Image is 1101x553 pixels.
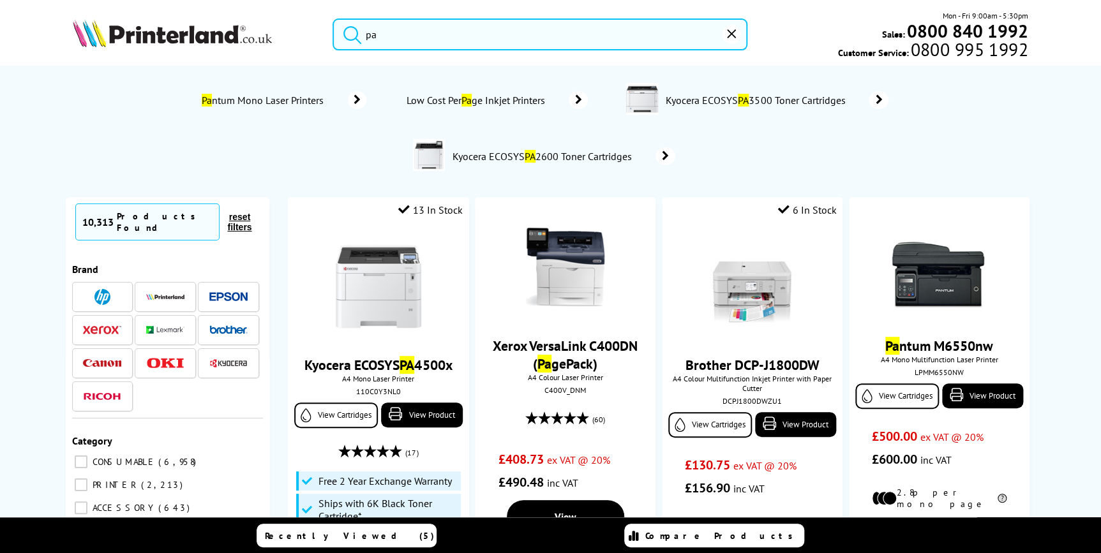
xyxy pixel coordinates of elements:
a: Recently Viewed (5) [257,524,437,547]
button: reset filters [220,211,259,233]
div: Products Found [117,210,213,233]
a: Compare Products [624,524,804,547]
a: Kyocera ECOSYSPA2600 Toner Cartridges [451,139,675,173]
img: pa3500x-deptimage.jpg [626,83,658,115]
img: Xerox-C400-Front1-Small.jpg [518,219,613,315]
img: Kyocera [209,358,248,368]
div: LPMM6550NW [858,367,1020,377]
mark: Pa [202,94,212,107]
input: PRINTER 2,213 [75,478,87,491]
span: ex VAT @ 20% [733,459,797,472]
span: A4 Colour Laser Printer [481,372,649,382]
div: 6 In Stock [777,203,836,216]
span: 643 [158,502,193,513]
li: 3.6p per mono page [685,515,820,538]
span: A4 Colour Multifunction Inkjet Printer with Paper Cutter [668,374,836,393]
div: 13 In Stock [398,203,463,216]
span: Recently Viewed (5) [265,530,435,542]
a: Kyocera ECOSYSPA3500 Toner Cartridges [664,83,888,117]
span: CONSUMABLE [89,456,157,468]
img: Brother [209,325,248,334]
img: HP [94,289,110,305]
div: 110C0Y3NL0 [297,387,459,396]
span: Sales: [882,28,905,40]
span: ex VAT @ 20% [546,453,610,466]
span: £130.75 [685,457,730,473]
span: Ships with 6K Black Toner Cartridge* [318,497,458,522]
input: Search product or brand [333,18,747,50]
input: ACCESSORY 643 [75,501,87,514]
mark: PA [738,94,749,107]
span: A4 Mono Multifunction Laser Printer [855,355,1023,364]
span: £490.48 [498,474,543,490]
mark: Pa [461,94,472,107]
img: OKI [146,358,184,369]
mark: Pa [537,355,551,372]
span: Kyocera ECOSYS 2600 Toner Cartridges [451,150,636,163]
img: pantum-m6550nw-front-small.jpg [891,219,987,315]
a: View Product [755,412,836,437]
span: ex VAT @ 20% [920,431,984,443]
span: Brand [72,263,98,276]
img: Canon [83,359,121,367]
a: View Cartridges [855,383,939,409]
b: 0800 840 1992 [907,19,1028,43]
img: Xerox [83,325,121,334]
span: 2,213 [141,479,186,490]
span: £500.00 [872,428,917,445]
span: £408.73 [498,451,543,468]
span: PRINTER [89,479,140,490]
img: brother-dcp-j1800dw-front-small.jpg [704,239,800,334]
mark: PA [525,150,536,163]
a: View Product [381,402,462,427]
a: Printerland Logo [73,19,316,50]
span: Free 2 Year Exchange Warranty [318,475,452,487]
a: 0800 840 1992 [905,25,1028,37]
a: View [507,500,624,533]
img: kyocera-pa2600cx-deptimage.jpg [413,139,445,171]
span: £600.00 [872,451,917,468]
span: A4 Mono Laser Printer [294,374,462,383]
div: DCPJ1800DWZU1 [671,396,833,406]
a: View Cartridges [668,412,752,438]
img: Kyocera-ECOSYS-PA4500x-Front-Main-Small.jpg [331,239,426,334]
a: View Cartridges [294,402,378,428]
span: Category [72,434,112,447]
a: Brother DCP-J1800DW [685,356,819,374]
img: Epson [209,292,248,302]
input: CONSUMABLE 6,958 [75,455,87,468]
span: (60) [592,408,605,432]
img: Lexmark [146,326,184,334]
span: 0800 995 1992 [908,43,1028,55]
a: Xerox VersaLink C400DN (PagePack) [493,337,638,372]
span: Low Cost Per ge Inkjet Printers [405,94,550,107]
span: inc VAT [546,476,578,489]
span: inc VAT [733,482,765,495]
img: Printerland [146,293,184,300]
span: Kyocera ECOSYS 3500 Toner Cartridges [664,94,850,107]
mark: Pa [885,337,899,355]
img: Ricoh [83,393,121,400]
a: Kyocera ECOSYSPA4500x [304,356,452,374]
li: 2.8p per mono page [872,487,1007,510]
mark: PA [400,356,414,374]
span: inc VAT [920,453,952,466]
span: ACCESSORY [89,502,157,513]
span: Mon - Fri 9:00am - 5:30pm [943,10,1028,22]
span: 10,313 [82,216,114,228]
a: Pantum Mono Laser Printers [200,91,366,109]
span: 6,958 [158,456,199,468]
a: Low Cost PerPage Inkjet Printers [405,91,588,109]
a: Pantum M6550nw [885,337,993,355]
span: Customer Service: [837,43,1028,59]
span: (17) [405,441,418,465]
span: View [555,510,576,523]
div: C400V_DNM [484,385,646,395]
span: ntum Mono Laser Printers [200,94,329,107]
span: Compare Products [645,530,800,542]
img: Printerland Logo [73,19,272,47]
a: View Product [942,383,1023,408]
span: £156.90 [685,480,730,496]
